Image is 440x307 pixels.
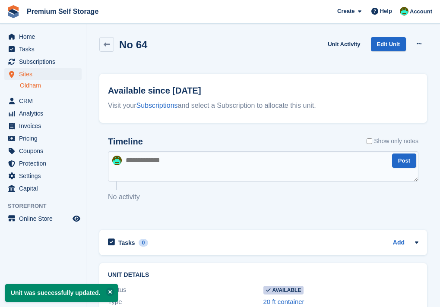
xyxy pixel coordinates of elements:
span: Create [337,7,355,16]
a: menu [4,182,82,194]
a: Unit Activity [324,37,364,51]
input: Show only notes [367,137,372,146]
a: menu [4,31,82,43]
a: menu [4,120,82,132]
a: Subscriptions [136,102,178,109]
span: Subscriptions [19,56,71,68]
span: Account [410,7,432,16]
h2: Timeline [108,137,143,147]
span: Analytics [19,107,71,119]
span: Sites [19,68,71,80]
span: Available [263,286,304,294]
span: Capital [19,182,71,194]
a: menu [4,170,82,182]
span: CRM [19,95,71,107]
h2: Available since [DATE] [108,84,418,97]
a: menu [4,132,82,144]
a: Edit Unit [371,37,406,51]
a: menu [4,157,82,169]
a: Oldham [20,81,82,90]
span: Pricing [19,132,71,144]
a: menu [4,213,82,225]
span: Tasks [19,43,71,55]
button: Post [392,153,416,168]
a: Premium Self Storage [23,4,102,19]
h2: No 64 [119,39,147,50]
span: Settings [19,170,71,182]
span: Online Store [19,213,71,225]
h2: Tasks [118,239,135,247]
p: No activity [108,192,418,202]
p: Unit was successfully updated. [5,284,118,302]
a: 20 ft container [263,298,304,305]
div: Type [108,297,263,307]
span: Home [19,31,71,43]
img: Anthony Bell [400,7,408,16]
a: menu [4,68,82,80]
h2: Unit details [108,272,418,279]
a: menu [4,145,82,157]
img: stora-icon-8386f47178a22dfd0bd8f6a31ec36ba5ce8667c1dd55bd0f319d3a0aa187defe.svg [7,5,20,18]
a: Preview store [71,213,82,224]
a: menu [4,95,82,107]
span: Storefront [8,202,86,210]
a: menu [4,56,82,68]
span: Invoices [19,120,71,132]
a: menu [4,107,82,119]
label: Show only notes [367,137,418,146]
div: 0 [139,239,149,247]
a: menu [4,43,82,55]
a: Add [393,238,405,248]
span: Help [380,7,392,16]
span: Protection [19,157,71,169]
div: Visit your and select a Subscription to allocate this unit. [108,100,418,111]
div: Status [108,285,263,295]
img: Anthony Bell [112,156,122,165]
span: Coupons [19,145,71,157]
